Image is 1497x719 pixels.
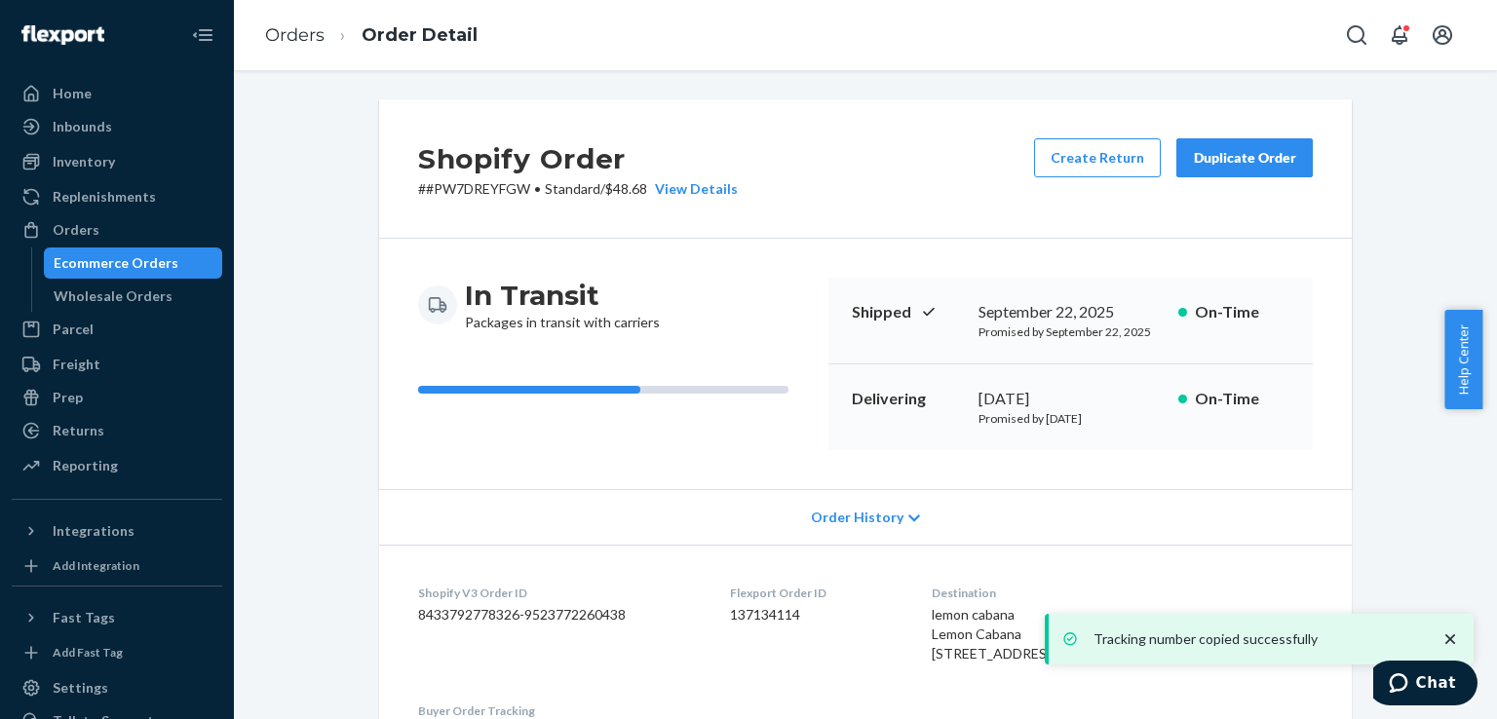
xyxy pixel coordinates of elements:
[1373,661,1478,709] iframe: Opens a widget where you can chat to one of our agents
[12,672,222,703] a: Settings
[1094,629,1421,649] p: Tracking number copied successfully
[53,220,99,240] div: Orders
[53,187,156,207] div: Replenishments
[12,146,222,177] a: Inventory
[53,557,139,574] div: Add Integration
[53,388,83,407] div: Prep
[12,602,222,633] button: Fast Tags
[852,388,963,410] p: Delivering
[53,152,115,171] div: Inventory
[12,181,222,212] a: Replenishments
[1440,629,1460,649] svg: close toast
[730,605,900,624] dd: 137134114
[418,138,738,179] h2: Shopify Order
[12,641,222,664] a: Add Fast Tag
[12,111,222,142] a: Inbounds
[53,320,94,339] div: Parcel
[545,180,600,197] span: Standard
[362,24,478,46] a: Order Detail
[465,278,660,313] h3: In Transit
[53,521,134,541] div: Integrations
[249,7,493,64] ol: breadcrumbs
[53,644,123,661] div: Add Fast Tag
[932,585,1313,601] dt: Destination
[1176,138,1313,177] button: Duplicate Order
[418,605,699,624] dd: 8433792778326-9523772260438
[54,253,178,273] div: Ecommerce Orders
[53,456,118,475] div: Reporting
[418,702,699,719] dt: Buyer Order Tracking
[44,247,223,279] a: Ecommerce Orders
[12,415,222,446] a: Returns
[465,278,660,332] div: Packages in transit with carriers
[1193,148,1296,168] div: Duplicate Order
[418,179,738,199] p: # #PW7DREYFGW / $48.68
[1423,16,1462,55] button: Open account menu
[1195,388,1289,410] p: On-Time
[1034,138,1161,177] button: Create Return
[418,585,699,601] dt: Shopify V3 Order ID
[44,281,223,312] a: Wholesale Orders
[12,515,222,547] button: Integrations
[852,301,963,323] p: Shipped
[647,179,738,199] button: View Details
[1444,310,1482,409] button: Help Center
[53,421,104,440] div: Returns
[53,608,115,627] div: Fast Tags
[53,84,92,103] div: Home
[979,410,1163,427] p: Promised by [DATE]
[932,606,1240,662] span: lemon cabana Lemon Cabana [STREET_ADDRESS][PERSON_NAME][US_STATE]
[12,450,222,481] a: Reporting
[534,180,541,197] span: •
[53,678,108,698] div: Settings
[1337,16,1376,55] button: Open Search Box
[12,382,222,413] a: Prep
[1195,301,1289,323] p: On-Time
[979,388,1163,410] div: [DATE]
[12,554,222,578] a: Add Integration
[183,16,222,55] button: Close Navigation
[12,214,222,246] a: Orders
[265,24,325,46] a: Orders
[811,508,903,527] span: Order History
[12,78,222,109] a: Home
[12,349,222,380] a: Freight
[12,314,222,345] a: Parcel
[54,286,173,306] div: Wholesale Orders
[21,25,104,45] img: Flexport logo
[53,117,112,136] div: Inbounds
[979,323,1163,340] p: Promised by September 22, 2025
[53,355,100,374] div: Freight
[979,301,1163,323] div: September 22, 2025
[730,585,900,601] dt: Flexport Order ID
[1380,16,1419,55] button: Open notifications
